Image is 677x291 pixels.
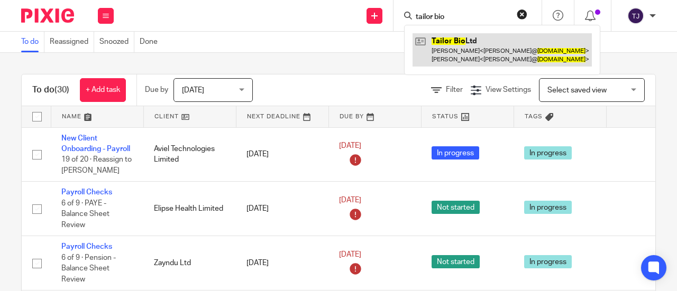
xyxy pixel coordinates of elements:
p: Due by [145,85,168,95]
span: View Settings [486,86,531,93]
span: [DATE] [339,196,361,204]
span: 19 of 20 · Reassign to [PERSON_NAME] [61,156,132,174]
a: Done [140,32,163,52]
button: Clear [517,9,527,20]
span: [DATE] [339,142,361,149]
a: To do [21,32,44,52]
td: Aviel Technologies Limited [143,127,236,182]
span: Not started [432,255,480,268]
span: In progress [524,201,572,214]
img: Pixie [21,8,74,23]
a: Payroll Checks [61,189,112,196]
span: Filter [446,86,463,93]
td: [DATE] [236,236,328,290]
span: In progress [432,146,479,159]
a: Snoozed [99,32,134,52]
span: [DATE] [339,251,361,258]
span: 6 of 9 · PAYE - Balance Sheet Review [61,200,109,229]
td: [DATE] [236,127,328,182]
input: Search [415,13,510,22]
span: [DATE] [182,87,204,94]
td: Zayndu Ltd [143,236,236,290]
span: In progress [524,255,572,268]
td: Elipse Health Limited [143,182,236,236]
td: [DATE] [236,182,328,236]
span: Not started [432,201,480,214]
h1: To do [32,85,69,96]
a: Reassigned [50,32,94,52]
a: Payroll Checks [61,243,112,250]
a: New Client Onboarding - Payroll [61,135,130,153]
span: Tags [525,114,543,119]
img: svg%3E [627,7,644,24]
span: (30) [54,86,69,94]
span: 6 of 9 · Pension - Balance Sheet Review [61,254,116,283]
span: In progress [524,146,572,159]
a: + Add task [80,78,126,102]
span: Select saved view [547,87,607,94]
